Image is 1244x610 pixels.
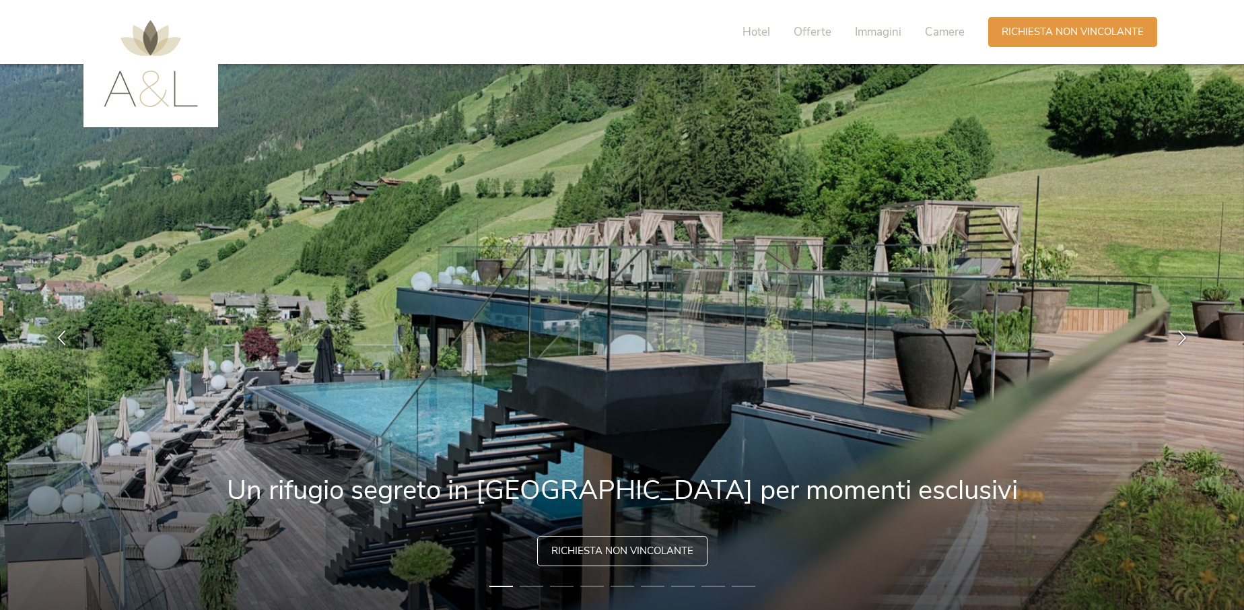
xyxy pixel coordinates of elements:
img: AMONTI & LUNARIS Wellnessresort [104,20,198,107]
span: Camere [925,24,965,40]
span: Richiesta non vincolante [1002,25,1144,39]
span: Immagini [855,24,901,40]
span: Richiesta non vincolante [551,544,693,558]
span: Hotel [742,24,770,40]
span: Offerte [794,24,831,40]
